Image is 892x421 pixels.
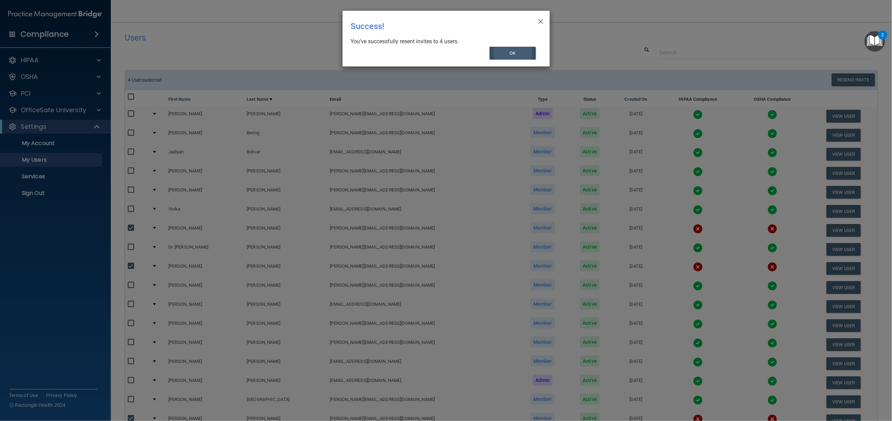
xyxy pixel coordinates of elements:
[351,38,536,45] div: You’ve successfully resent invites to 4 users.
[489,47,536,60] button: OK
[865,31,885,52] button: Open Resource Center, 2 new notifications
[351,16,513,36] div: Success!
[538,14,544,27] span: ×
[882,35,884,44] div: 2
